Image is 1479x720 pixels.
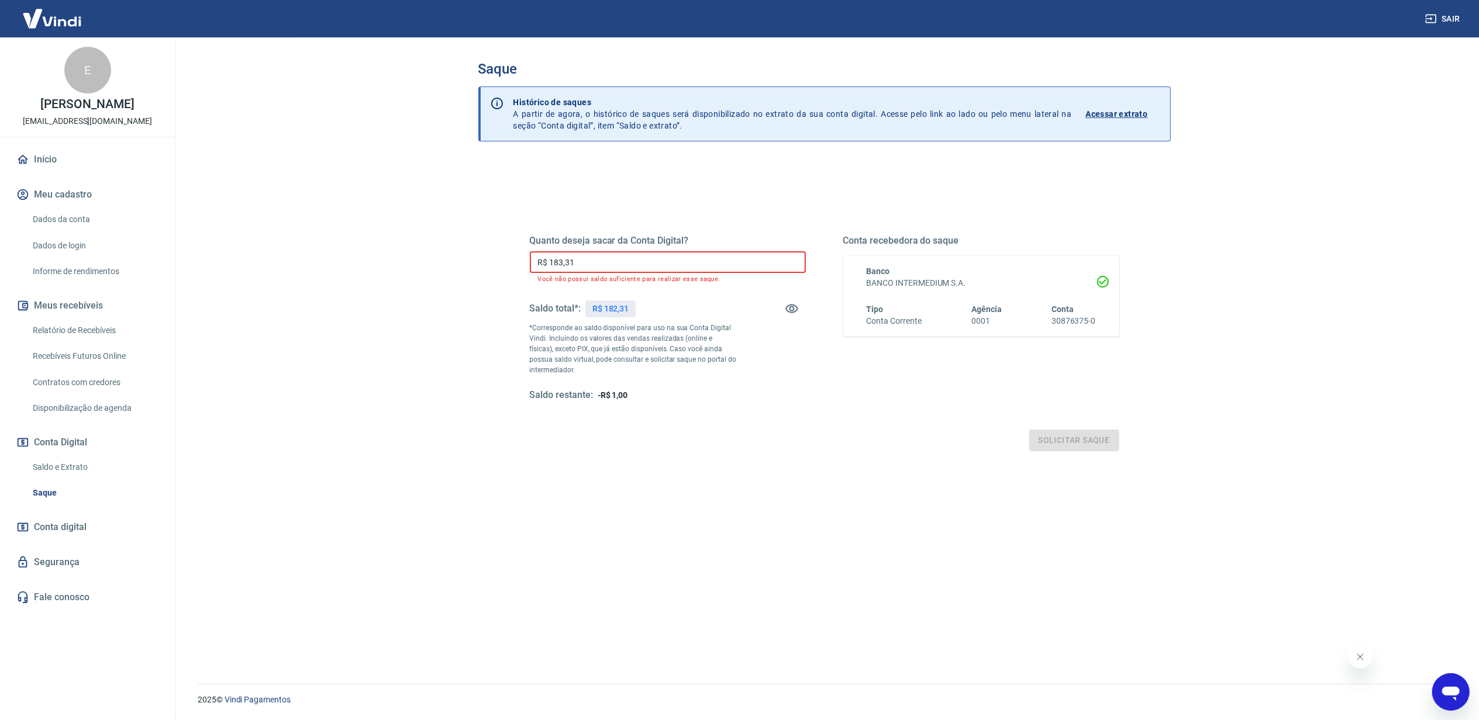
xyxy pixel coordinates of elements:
[28,396,161,420] a: Disponibilização de agenda
[530,235,806,247] h5: Quanto deseja sacar da Conta Digital?
[28,259,161,283] a: Informe de rendimentos
[513,96,1072,108] p: Histórico de saques
[14,584,161,610] a: Fale conosco
[33,19,57,28] div: v 4.0.25
[64,47,111,94] div: E
[14,1,90,36] img: Vindi
[28,207,161,231] a: Dados da conta
[14,430,161,455] button: Conta Digital
[1432,673,1470,711] iframe: Botão para abrir a janela de mensagens
[867,266,890,276] span: Banco
[19,30,28,40] img: website_grey.svg
[592,303,629,315] p: R$ 182,31
[1051,315,1096,327] h6: 30876375-0
[530,303,581,314] h5: Saldo total*:
[40,98,134,110] p: [PERSON_NAME]
[28,344,161,368] a: Recebíveis Futuros Online
[598,390,628,400] span: -R$ 1,00
[7,8,98,18] span: Olá! Precisa de ajuda?
[867,304,884,314] span: Tipo
[225,695,291,704] a: Vindi Pagamentos
[61,69,89,77] div: Domínio
[530,323,737,375] p: *Corresponde ao saldo disponível para uso na sua Conta Digital Vindi. Incluindo os valores das ve...
[513,96,1072,131] p: A partir de agora, o histórico de saques será disponibilizado no extrato da sua conta digital. Ac...
[1349,645,1372,669] iframe: Fechar mensagem
[1086,96,1161,131] a: Acessar extrato
[28,319,161,342] a: Relatório de Recebíveis
[23,115,152,127] p: [EMAIL_ADDRESS][DOMAIN_NAME]
[867,277,1096,289] h6: BANCO INTERMEDIUM S.A.
[28,371,161,394] a: Contratos com credores
[971,315,1002,327] h6: 0001
[538,275,798,283] p: Você não possui saldo suficiente para realizar esse saque.
[530,389,593,401] h5: Saldo restante:
[28,481,161,505] a: Saque
[843,235,1119,247] h5: Conta recebedora do saque
[14,514,161,540] a: Conta digital
[30,30,167,40] div: [PERSON_NAME]: [DOMAIN_NAME]
[14,549,161,575] a: Segurança
[867,315,922,327] h6: Conta Corrente
[136,69,188,77] div: Palavras-chave
[1086,108,1148,120] p: Acessar extrato
[971,304,1002,314] span: Agência
[198,694,1451,706] p: 2025 ©
[14,147,161,172] a: Início
[478,61,1171,77] h3: Saque
[28,234,161,258] a: Dados de login
[19,19,28,28] img: logo_orange.svg
[49,68,58,77] img: tab_domain_overview_orange.svg
[14,293,161,319] button: Meus recebíveis
[34,519,87,535] span: Conta digital
[123,68,133,77] img: tab_keywords_by_traffic_grey.svg
[14,182,161,207] button: Meu cadastro
[1051,304,1074,314] span: Conta
[1423,8,1465,30] button: Sair
[28,455,161,479] a: Saldo e Extrato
